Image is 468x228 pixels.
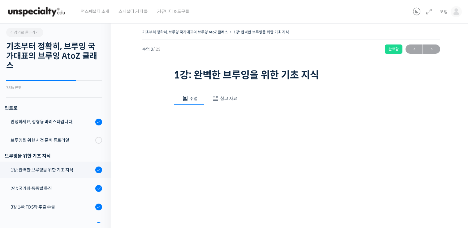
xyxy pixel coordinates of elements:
[11,118,93,125] div: 안녕하세요, 정형용 바리스타입니다.
[174,69,409,81] h1: 1강: 완벽한 브루잉을 위한 기초 지식
[11,137,93,144] div: 브루잉을 위한 사전 준비 튜토리얼
[5,152,102,160] div: 브루잉을 위한 기초 지식
[234,30,289,34] a: 1강: 완벽한 브루잉을 위한 기초 지식
[440,9,448,15] span: 꼬맹
[153,47,161,52] span: / 23
[11,167,93,173] div: 1강: 완벽한 브루잉을 위한 기초 지식
[423,44,440,54] a: 다음→
[406,45,423,53] span: ←
[385,44,402,54] div: 완료함
[6,28,43,37] a: 강의로 돌아가기
[220,96,237,101] span: 참고 자료
[9,30,39,35] span: 강의로 돌아가기
[142,47,161,51] span: 수업 3
[190,96,198,101] span: 수업
[6,86,102,90] div: 73% 진행
[11,185,93,192] div: 2강: 국가와 품종별 특징
[406,44,423,54] a: ←이전
[5,104,102,112] h3: 인트로
[11,204,93,210] div: 3강 1부: TDS와 추출 수율
[142,30,228,34] a: 기초부터 정확히, 브루잉 국가대표의 브루잉 AtoZ 클래스
[423,45,440,53] span: →
[6,42,102,71] h2: 기초부터 정확히, 브루잉 국가대표의 브루잉 AtoZ 클래스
